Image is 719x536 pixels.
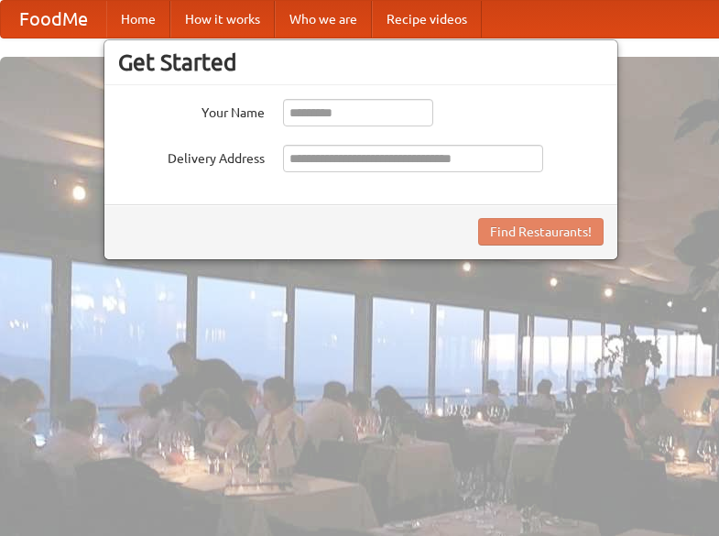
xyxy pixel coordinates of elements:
[478,218,604,246] button: Find Restaurants!
[118,145,265,168] label: Delivery Address
[1,1,106,38] a: FoodMe
[372,1,482,38] a: Recipe videos
[170,1,275,38] a: How it works
[118,49,604,76] h3: Get Started
[106,1,170,38] a: Home
[275,1,372,38] a: Who we are
[118,99,265,122] label: Your Name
